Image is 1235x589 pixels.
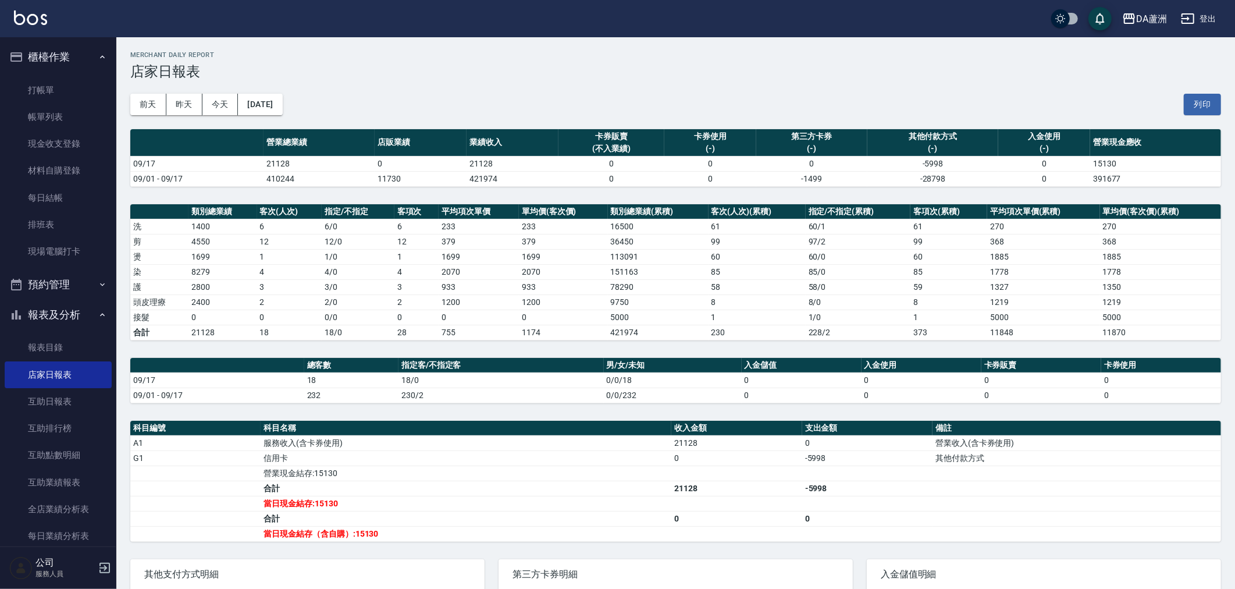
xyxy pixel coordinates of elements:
[1001,143,1087,155] div: (-)
[806,204,910,219] th: 指定/不指定(累積)
[608,264,709,279] td: 151163
[5,361,112,388] a: 店家日報表
[933,450,1221,466] td: 其他付款方式
[910,264,987,279] td: 85
[5,269,112,300] button: 預約管理
[910,219,987,234] td: 61
[5,415,112,442] a: 互助排行榜
[257,279,322,294] td: 3
[671,481,802,496] td: 21128
[467,129,558,157] th: 業績收入
[1088,7,1112,30] button: save
[322,310,394,325] td: 0 / 0
[264,156,375,171] td: 21128
[9,556,33,580] img: Person
[322,325,394,340] td: 18/0
[558,156,664,171] td: 0
[394,294,439,310] td: 2
[987,204,1100,219] th: 平均項次單價(累積)
[910,294,987,310] td: 8
[667,143,753,155] div: (-)
[322,219,394,234] td: 6 / 0
[806,279,910,294] td: 58 / 0
[867,171,998,186] td: -28798
[1090,156,1221,171] td: 15130
[987,249,1100,264] td: 1885
[558,171,664,186] td: 0
[671,511,802,526] td: 0
[1100,310,1221,325] td: 5000
[188,249,257,264] td: 1699
[933,421,1221,436] th: 備註
[1100,279,1221,294] td: 1350
[709,325,806,340] td: 230
[130,156,264,171] td: 09/17
[322,204,394,219] th: 指定/不指定
[1100,264,1221,279] td: 1778
[264,129,375,157] th: 營業總業績
[667,130,753,143] div: 卡券使用
[257,294,322,310] td: 2
[130,388,304,403] td: 09/01 - 09/17
[264,171,375,186] td: 410244
[862,388,981,403] td: 0
[261,481,671,496] td: 合計
[188,325,257,340] td: 21128
[439,249,519,264] td: 1699
[5,469,112,496] a: 互助業績報表
[130,63,1221,80] h3: 店家日報表
[519,279,608,294] td: 933
[802,511,933,526] td: 0
[439,204,519,219] th: 平均項次單價
[1001,130,1087,143] div: 入金使用
[1136,12,1167,26] div: DA蘆洲
[130,234,188,249] td: 剪
[5,238,112,265] a: 現場電腦打卡
[910,310,987,325] td: 1
[862,372,981,388] td: 0
[1100,325,1221,340] td: 11870
[130,279,188,294] td: 護
[806,234,910,249] td: 97 / 2
[604,358,742,373] th: 男/女/未知
[130,372,304,388] td: 09/17
[1101,358,1221,373] th: 卡券使用
[806,219,910,234] td: 60 / 1
[806,310,910,325] td: 1 / 0
[130,450,261,466] td: G1
[130,421,261,436] th: 科目編號
[604,388,742,403] td: 0/0/232
[802,481,933,496] td: -5998
[709,204,806,219] th: 客次(人次)(累積)
[1100,219,1221,234] td: 270
[398,358,604,373] th: 指定客/不指定客
[987,264,1100,279] td: 1778
[664,156,756,171] td: 0
[238,94,282,115] button: [DATE]
[14,10,47,25] img: Logo
[261,466,671,481] td: 營業現金結存:15130
[981,388,1101,403] td: 0
[5,42,112,72] button: 櫃檯作業
[802,450,933,466] td: -5998
[130,204,1221,340] table: a dense table
[806,294,910,310] td: 8 / 0
[709,249,806,264] td: 60
[261,526,671,541] td: 當日現金結存（含自購）:15130
[257,264,322,279] td: 4
[166,94,202,115] button: 昨天
[375,171,467,186] td: 11730
[709,234,806,249] td: 99
[519,219,608,234] td: 233
[439,264,519,279] td: 2070
[394,249,439,264] td: 1
[398,388,604,403] td: 230/2
[870,130,995,143] div: 其他付款方式
[188,219,257,234] td: 1400
[257,310,322,325] td: 0
[261,421,671,436] th: 科目名稱
[802,421,933,436] th: 支出金額
[394,234,439,249] td: 12
[394,325,439,340] td: 28
[561,143,661,155] div: (不入業績)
